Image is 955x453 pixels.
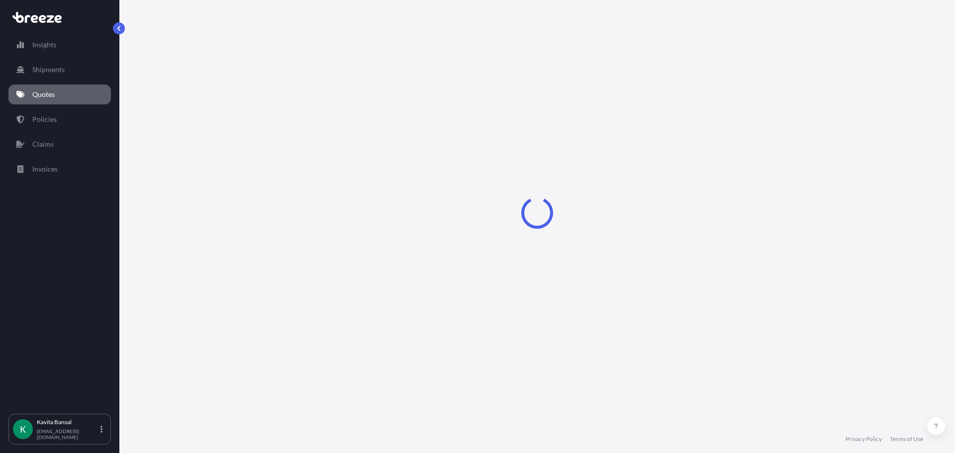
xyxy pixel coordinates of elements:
p: Policies [32,114,57,124]
a: Quotes [8,85,111,104]
a: Policies [8,109,111,129]
a: Shipments [8,60,111,80]
p: Invoices [32,164,58,174]
a: Invoices [8,159,111,179]
a: Terms of Use [890,435,923,443]
span: K [20,424,26,434]
a: Insights [8,35,111,55]
a: Privacy Policy [846,435,882,443]
p: Kavita Bansal [37,418,98,426]
p: Claims [32,139,54,149]
p: [EMAIL_ADDRESS][DOMAIN_NAME] [37,428,98,440]
p: Insights [32,40,56,50]
a: Claims [8,134,111,154]
p: Quotes [32,90,55,99]
p: Shipments [32,65,65,75]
